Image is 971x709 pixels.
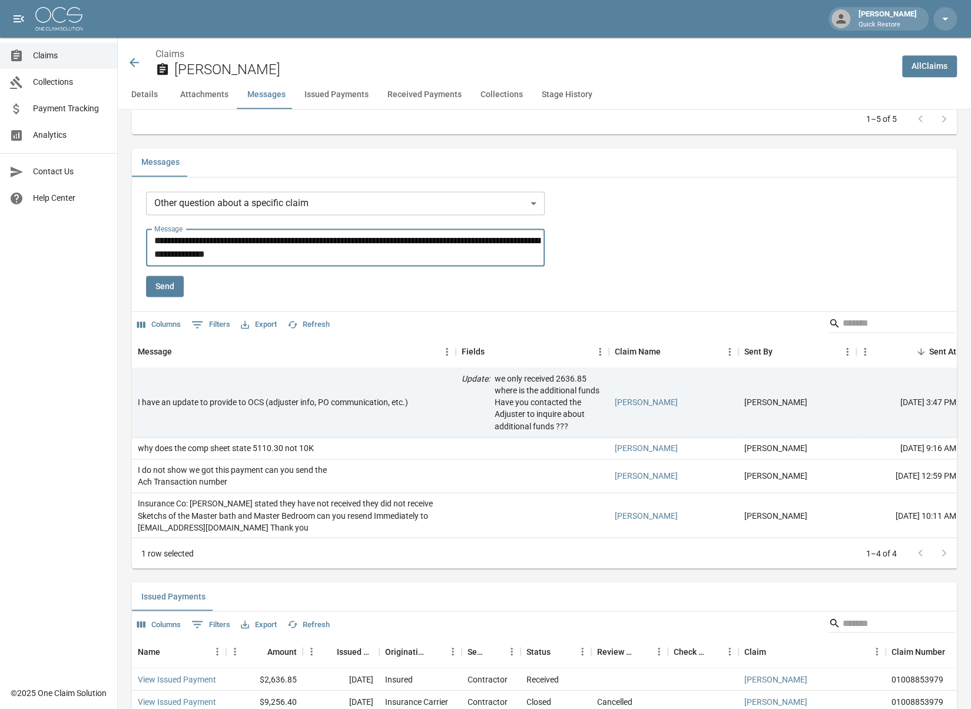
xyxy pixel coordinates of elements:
[468,673,508,685] div: Contractor
[468,635,486,668] div: Sent To
[744,635,766,668] div: Claim
[744,470,807,482] div: Hope Webber
[902,55,957,77] a: AllClaims
[766,643,783,660] button: Sort
[526,635,551,668] div: Status
[829,614,955,635] div: Search
[738,335,856,368] div: Sent By
[615,470,678,482] a: [PERSON_NAME]
[591,635,668,668] div: Review Status
[866,113,897,125] p: 1–5 of 5
[146,276,184,297] button: Send
[208,642,226,660] button: Menu
[829,314,955,335] div: Search
[33,192,108,204] span: Help Center
[337,635,373,668] div: Issued Date
[503,642,521,660] button: Menu
[226,668,303,690] div: $2,636.85
[868,642,886,660] button: Menu
[839,343,856,360] button: Menu
[462,335,485,368] div: Fields
[138,695,216,707] a: View Issued Payment
[132,582,215,611] button: Issued Payments
[486,643,503,660] button: Sort
[226,635,303,668] div: Amount
[7,7,31,31] button: open drawer
[856,368,962,437] div: [DATE] 3:47 PM
[634,643,650,660] button: Sort
[485,343,501,360] button: Sort
[118,81,971,109] div: anchor tabs
[11,687,107,699] div: © 2025 One Claim Solution
[859,20,917,30] p: Quick Restore
[141,547,194,559] div: 1 row selected
[495,373,603,432] p: we only received 2636.85 where is the additional funds Have you contacted the Adjuster to inquire...
[945,643,962,660] button: Sort
[744,335,773,368] div: Sent By
[33,129,108,141] span: Analytics
[172,343,188,360] button: Sort
[132,335,456,368] div: Message
[132,582,957,611] div: related-list tabs
[295,81,378,109] button: Issued Payments
[174,61,893,78] h2: [PERSON_NAME]
[320,643,337,660] button: Sort
[138,464,327,488] div: I do not show we got this payment can you send the Ach Transaction number
[462,373,490,432] p: Update :
[744,509,807,521] div: Hope Webber
[138,442,314,454] div: why does the comp sheet state 5110.30 not 10K
[303,635,379,668] div: Issued Date
[238,316,280,334] button: Export
[155,47,893,61] nav: breadcrumb
[744,695,807,707] a: [PERSON_NAME]
[704,643,721,660] button: Sort
[160,643,177,660] button: Sort
[385,695,448,707] div: Insurance Carrier
[615,509,678,521] a: [PERSON_NAME]
[267,635,297,668] div: Amount
[721,343,738,360] button: Menu
[427,643,444,660] button: Sort
[118,81,171,109] button: Details
[532,81,602,109] button: Stage History
[615,396,678,408] a: [PERSON_NAME]
[379,635,462,668] div: Originating From
[132,148,957,177] div: related-list tabs
[138,335,172,368] div: Message
[856,343,874,360] button: Menu
[471,81,532,109] button: Collections
[138,498,450,533] div: Insurance Co: Wardlaw stated they have not received they did not receive Sketchs of the Master ba...
[385,635,427,668] div: Originating From
[155,48,184,59] a: Claims
[238,81,295,109] button: Messages
[854,8,922,29] div: [PERSON_NAME]
[892,695,943,707] div: 01008853979
[856,438,962,459] div: [DATE] 9:16 AM
[154,224,183,234] label: Message
[773,343,789,360] button: Sort
[303,668,379,690] div: [DATE]
[551,643,567,660] button: Sort
[468,695,508,707] div: Contractor
[744,442,807,454] div: Hope Webber
[609,335,738,368] div: Claim Name
[456,335,609,368] div: Fields
[856,335,962,368] div: Sent At
[138,635,160,668] div: Name
[134,615,184,634] button: Select columns
[444,642,462,660] button: Menu
[462,635,521,668] div: Sent To
[597,635,634,668] div: Review Status
[134,316,184,334] button: Select columns
[526,695,551,707] div: Closed
[33,102,108,115] span: Payment Tracking
[866,547,897,559] p: 1–4 of 4
[892,635,945,668] div: Claim Number
[284,615,333,634] button: Refresh
[33,49,108,62] span: Claims
[597,695,632,707] div: Cancelled
[284,316,333,334] button: Refresh
[856,459,962,493] div: [DATE] 12:59 PM
[132,148,189,177] button: Messages
[650,642,668,660] button: Menu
